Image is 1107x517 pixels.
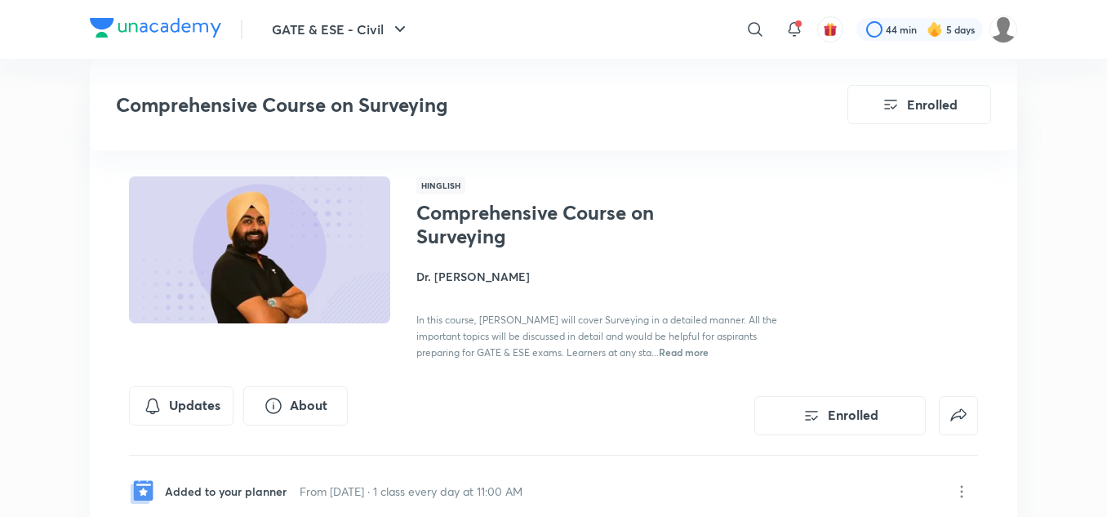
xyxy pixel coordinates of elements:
[823,22,838,37] img: avatar
[165,483,287,500] p: Added to your planner
[847,85,991,124] button: Enrolled
[416,314,777,359] span: In this course, [PERSON_NAME] will cover Surveying in a detailed manner. All the important topics...
[939,396,978,435] button: false
[989,16,1017,43] img: Kamesh
[300,483,522,500] p: From [DATE] · 1 class every day at 11:00 AM
[90,18,221,42] a: Company Logo
[416,201,683,248] h1: Comprehensive Course on Surveying
[262,13,420,46] button: GATE & ESE - Civil
[754,396,926,435] button: Enrolled
[90,18,221,38] img: Company Logo
[927,21,943,38] img: streak
[243,386,348,426] button: About
[416,176,465,194] span: Hinglish
[116,93,755,117] h3: Comprehensive Course on Surveying
[416,268,782,285] h4: Dr. [PERSON_NAME]
[659,345,709,359] span: Read more
[127,175,393,325] img: Thumbnail
[129,386,233,426] button: Updates
[817,16,843,42] button: avatar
